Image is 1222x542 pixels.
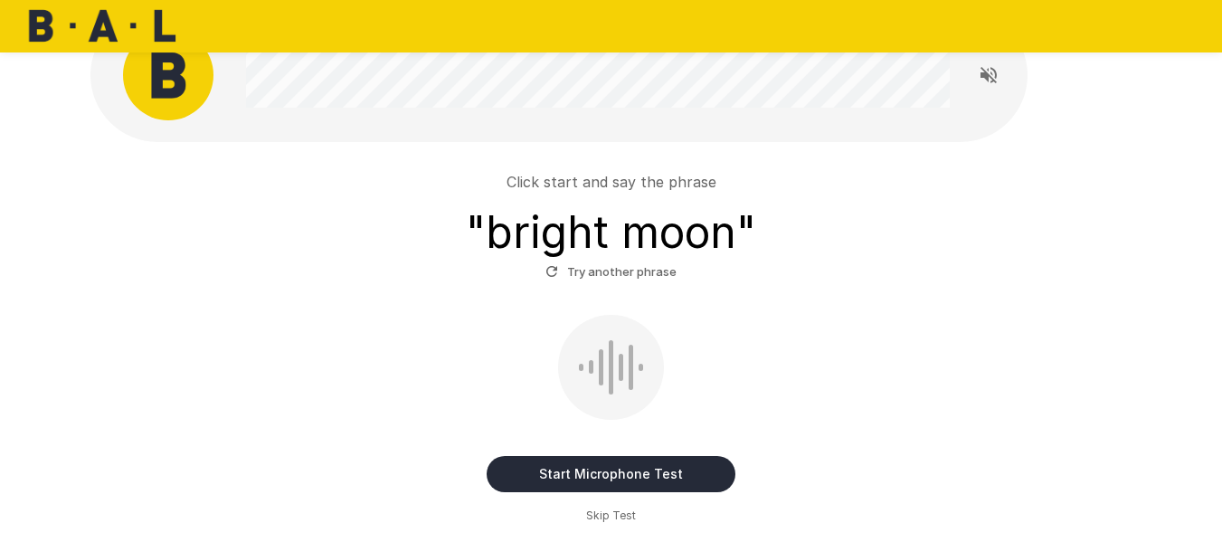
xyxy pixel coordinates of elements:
[123,30,213,120] img: bal_avatar.png
[541,258,681,286] button: Try another phrase
[487,456,735,492] button: Start Microphone Test
[466,207,756,258] h3: " bright moon "
[507,171,716,193] p: Click start and say the phrase
[971,57,1007,93] button: Read questions aloud
[586,507,636,525] span: Skip Test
